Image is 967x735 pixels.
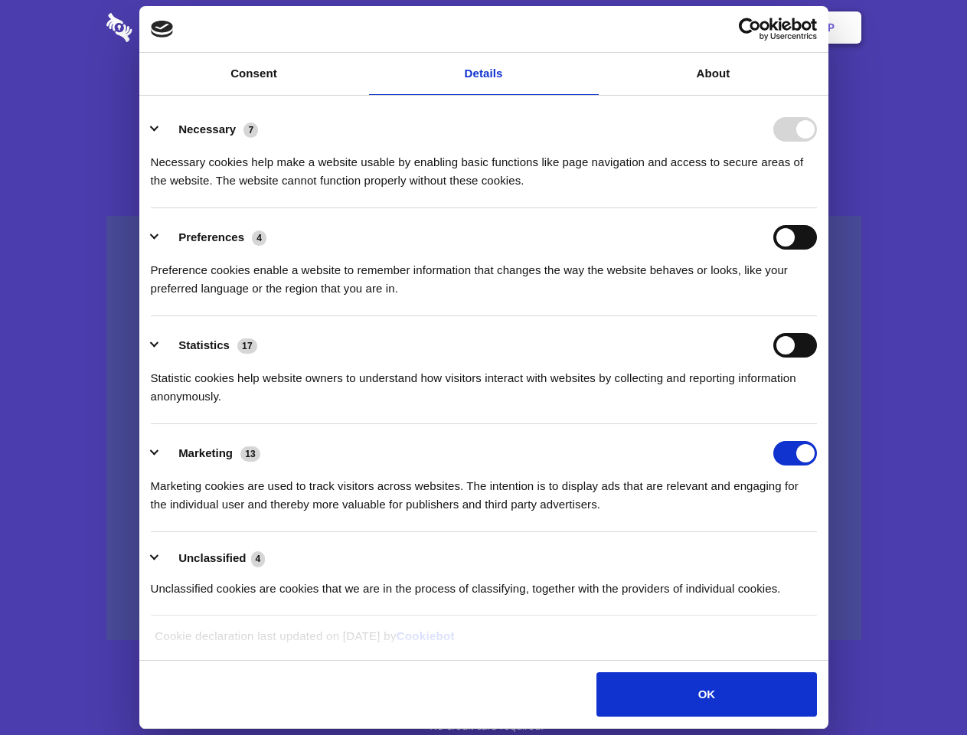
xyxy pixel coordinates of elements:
a: Usercentrics Cookiebot - opens in a new window [683,18,817,41]
a: Consent [139,53,369,95]
button: Necessary (7) [151,117,268,142]
a: Pricing [449,4,516,51]
a: Details [369,53,599,95]
a: Cookiebot [397,629,455,642]
div: Statistic cookies help website owners to understand how visitors interact with websites by collec... [151,358,817,406]
h4: Auto-redaction of sensitive data, encrypted data sharing and self-destructing private chats. Shar... [106,139,861,190]
label: Marketing [178,446,233,459]
div: Unclassified cookies are cookies that we are in the process of classifying, together with the pro... [151,568,817,598]
img: logo-wordmark-white-trans-d4663122ce5f474addd5e946df7df03e33cb6a1c49d2221995e7729f52c070b2.svg [106,13,237,42]
a: Login [694,4,761,51]
img: logo [151,21,174,38]
div: Marketing cookies are used to track visitors across websites. The intention is to display ads tha... [151,465,817,514]
label: Necessary [178,122,236,136]
span: 13 [240,446,260,462]
button: Statistics (17) [151,333,267,358]
span: 4 [251,551,266,567]
button: Preferences (4) [151,225,276,250]
div: Preference cookies enable a website to remember information that changes the way the website beha... [151,250,817,298]
span: 7 [243,122,258,138]
a: About [599,53,828,95]
button: Marketing (13) [151,441,270,465]
button: OK [596,672,816,717]
span: 17 [237,338,257,354]
a: Wistia video thumbnail [106,216,861,641]
button: Unclassified (4) [151,549,275,568]
label: Statistics [178,338,230,351]
span: 4 [252,230,266,246]
label: Preferences [178,230,244,243]
a: Contact [621,4,691,51]
h1: Eliminate Slack Data Loss. [106,69,861,124]
div: Cookie declaration last updated on [DATE] by [143,627,824,657]
div: Necessary cookies help make a website usable by enabling basic functions like page navigation and... [151,142,817,190]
